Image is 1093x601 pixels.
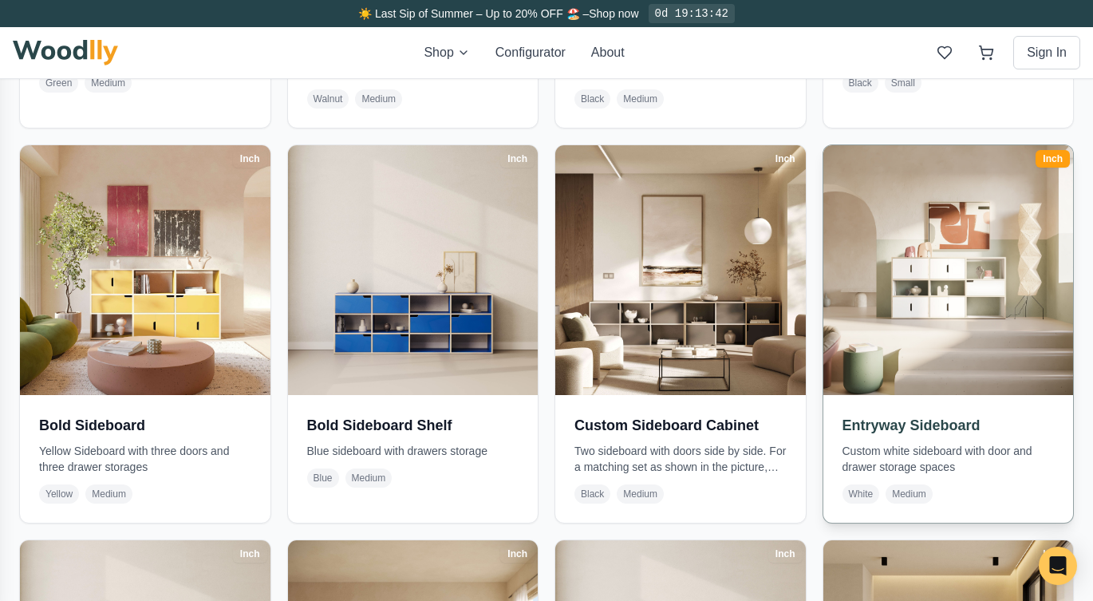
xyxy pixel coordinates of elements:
p: Blue sideboard with drawers storage [307,443,519,459]
p: Custom white sideboard with door and drawer storage spaces [842,443,1055,475]
button: About [591,43,625,62]
span: White [842,484,880,504]
span: Walnut [307,89,349,109]
img: Bold Sideboard Shelf [288,145,539,396]
div: Inch [1036,150,1070,168]
span: Medium [886,484,933,504]
img: Woodlly [13,40,118,65]
button: Sign In [1013,36,1080,69]
div: Open Intercom Messenger [1039,547,1077,585]
div: Inch [233,545,267,563]
h3: Entryway Sideboard [842,414,1055,437]
h3: Bold Sideboard Shelf [307,414,519,437]
span: Blue [307,469,339,488]
div: Inch [500,545,535,563]
span: Medium [345,469,393,488]
span: Medium [617,484,664,504]
div: Inch [768,545,803,563]
div: Inch [1036,545,1070,563]
span: ☀️ Last Sip of Summer – Up to 20% OFF 🏖️ – [358,7,589,20]
span: Black [842,73,878,93]
span: Medium [355,89,402,109]
a: Shop now [589,7,638,20]
div: Inch [233,150,267,168]
span: Green [39,73,78,93]
button: Configurator [495,43,566,62]
button: Shop [424,43,469,62]
div: Inch [768,150,803,168]
img: Entryway Sideboard [817,139,1079,401]
img: Bold Sideboard [20,145,270,396]
span: Black [574,484,610,504]
span: Medium [85,73,132,93]
p: Yellow Sideboard with three doors and three drawer storages [39,443,251,475]
h3: Custom Sideboard Cabinet [574,414,787,437]
span: Medium [85,484,132,504]
p: Two sideboard with doors side by side. For a matching set as shown in the picture, design and pur... [574,443,787,475]
div: Inch [500,150,535,168]
span: Small [885,73,921,93]
img: Custom Sideboard Cabinet [555,145,806,396]
span: Medium [617,89,664,109]
div: 0d 19:13:42 [649,4,735,23]
h3: Bold Sideboard [39,414,251,437]
span: Black [574,89,610,109]
span: Yellow [39,484,79,504]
